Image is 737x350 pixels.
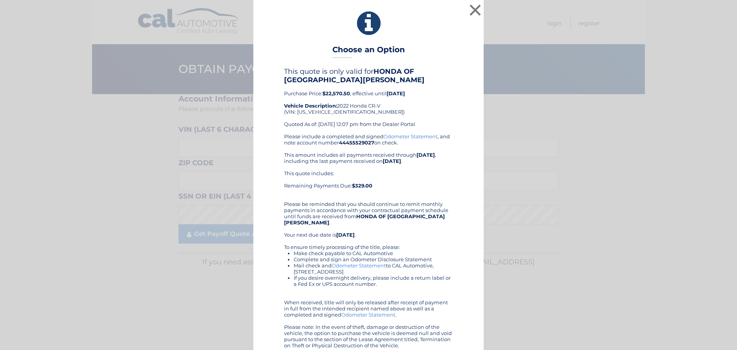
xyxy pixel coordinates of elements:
[341,312,395,318] a: Odometer Statement
[294,256,453,262] li: Complete and sign an Odometer Disclosure Statement
[284,103,337,109] strong: Vehicle Description:
[336,232,355,238] b: [DATE]
[284,170,453,195] div: This quote includes: Remaining Payments Due:
[468,2,483,18] button: ×
[387,90,405,96] b: [DATE]
[284,213,445,226] b: HONDA OF [GEOGRAPHIC_DATA][PERSON_NAME]
[383,133,438,139] a: Odometer Statement
[294,275,453,287] li: If you desire overnight delivery, please include a return label or a Fed Ex or UPS account number.
[332,262,386,269] a: Odometer Statement
[284,67,453,84] h4: This quote is only valid for
[332,45,405,58] h3: Choose an Option
[284,133,453,348] div: Please include a completed and signed , and note account number on check. This amount includes al...
[383,158,401,164] b: [DATE]
[294,250,453,256] li: Make check payable to CAL Automotive
[322,90,350,96] b: $22,570.50
[284,67,453,133] div: Purchase Price: , effective until 2022 Honda CR-V (VIN: [US_VEHICLE_IDENTIFICATION_NUMBER]) Quote...
[284,67,425,84] b: HONDA OF [GEOGRAPHIC_DATA][PERSON_NAME]
[352,182,372,189] b: $329.00
[416,152,435,158] b: [DATE]
[294,262,453,275] li: Mail check and to CAL Automotive, [STREET_ADDRESS]
[339,139,374,146] b: 44455529027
